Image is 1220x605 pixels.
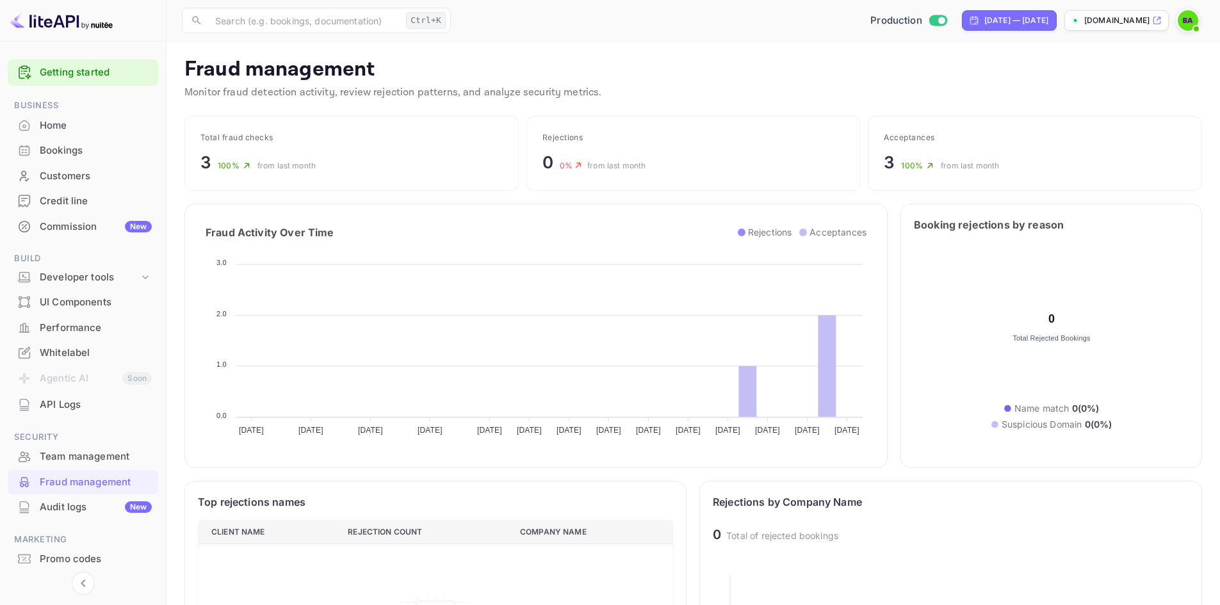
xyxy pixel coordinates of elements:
span: Build [8,252,158,266]
div: Whitelabel [8,341,158,366]
div: 0 [713,525,721,544]
tspan: [DATE] [418,426,443,435]
tspan: [DATE] [477,426,502,435]
span: 3 [200,152,211,172]
div: Bookings [8,138,158,163]
div: Bookings [40,143,152,158]
div: [DATE] — [DATE] [984,15,1048,26]
div: Credit line [8,189,158,214]
span: from last month [257,161,316,170]
div: Fraud management [8,470,158,495]
div: Total of rejected bookings [726,529,838,542]
p: Fraud management [184,57,1202,83]
div: Developer tools [8,266,158,289]
p: ● [991,417,999,431]
div: Promo codes [8,547,158,572]
img: LiteAPI logo [10,10,113,31]
p: 100 % [218,160,240,172]
div: Team management [8,444,158,469]
div: Team management [40,449,152,464]
span: 0 ( 0 %) [1072,403,1100,414]
div: Audit logsNew [8,495,158,520]
div: Top rejections names [198,494,425,510]
tspan: [DATE] [795,426,820,435]
p: 100 % [901,160,923,172]
a: Whitelabel [8,341,158,364]
p: Suspicious Domain [1002,417,1112,431]
tspan: [DATE] [517,426,542,435]
a: Performance [8,316,158,339]
span: 0 [542,152,553,172]
tspan: [DATE] [636,426,661,435]
div: Switch to Sandbox mode [865,13,952,28]
a: Fraud management [8,470,158,494]
a: Credit line [8,189,158,213]
div: API Logs [8,392,158,417]
a: Promo codes [8,547,158,570]
div: New [125,221,152,232]
tspan: [DATE] [239,426,264,435]
tspan: [DATE] [676,426,701,435]
div: Fraud management [40,475,152,490]
div: Performance [8,316,158,341]
span: 0 ( 0 %) [1085,419,1112,430]
div: Rejections [542,132,845,143]
p: Rejections [748,225,792,239]
div: API Logs [40,398,152,412]
a: CommissionNew [8,214,158,238]
div: Commission [40,220,152,234]
h3: Booking rejections by reason [914,217,1189,232]
p: [DOMAIN_NAME] [1084,15,1150,26]
div: Whitelabel [40,346,152,360]
span: 3 [884,152,895,172]
div: New [125,501,152,513]
span: from last month [587,161,646,170]
div: Customers [40,169,152,184]
div: Total fraud checks [200,132,503,143]
p: Monitor fraud detection activity, review rejection patterns, and analyze security metrics. [184,85,1202,101]
a: Home [8,113,158,137]
a: Customers [8,164,158,188]
div: Audit logs [40,500,152,515]
div: UI Components [40,295,152,310]
div: Ctrl+K [406,12,446,29]
div: Getting started [8,60,158,86]
tspan: [DATE] [834,426,859,435]
p: Acceptances [809,225,866,239]
input: Search (e.g. bookings, documentation) [207,8,401,33]
th: Rejection Count [338,520,510,544]
a: UI Components [8,290,158,314]
tspan: 2.0 [216,309,227,317]
div: Performance [40,321,152,335]
div: Credit line [40,194,152,209]
div: Acceptances [884,132,1186,143]
button: Collapse navigation [72,572,95,595]
span: from last month [941,161,999,170]
span: Marketing [8,533,158,547]
a: Bookings [8,138,158,162]
tspan: [DATE] [596,426,621,435]
span: Business [8,99,158,113]
tspan: [DATE] [557,426,582,435]
tspan: 3.0 [216,259,227,266]
th: Company Name [510,520,672,544]
a: Team management [8,444,158,468]
tspan: [DATE] [755,426,780,435]
div: Developer tools [40,270,139,285]
div: Home [8,113,158,138]
span: Security [8,430,158,444]
th: Client name [199,520,338,544]
a: API Logs [8,392,158,416]
tspan: 0.0 [216,411,227,419]
h3: Fraud Activity Over Time [206,225,536,240]
div: Promo codes [40,552,152,567]
img: BitBook Admin [1178,10,1198,31]
tspan: [DATE] [715,426,740,435]
div: Home [40,118,152,133]
a: Getting started [40,65,152,80]
tspan: 1.0 [216,360,227,368]
tspan: [DATE] [298,426,323,435]
tspan: [DATE] [358,426,383,435]
div: Rejections by Company Name [713,494,939,510]
div: UI Components [8,290,158,315]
